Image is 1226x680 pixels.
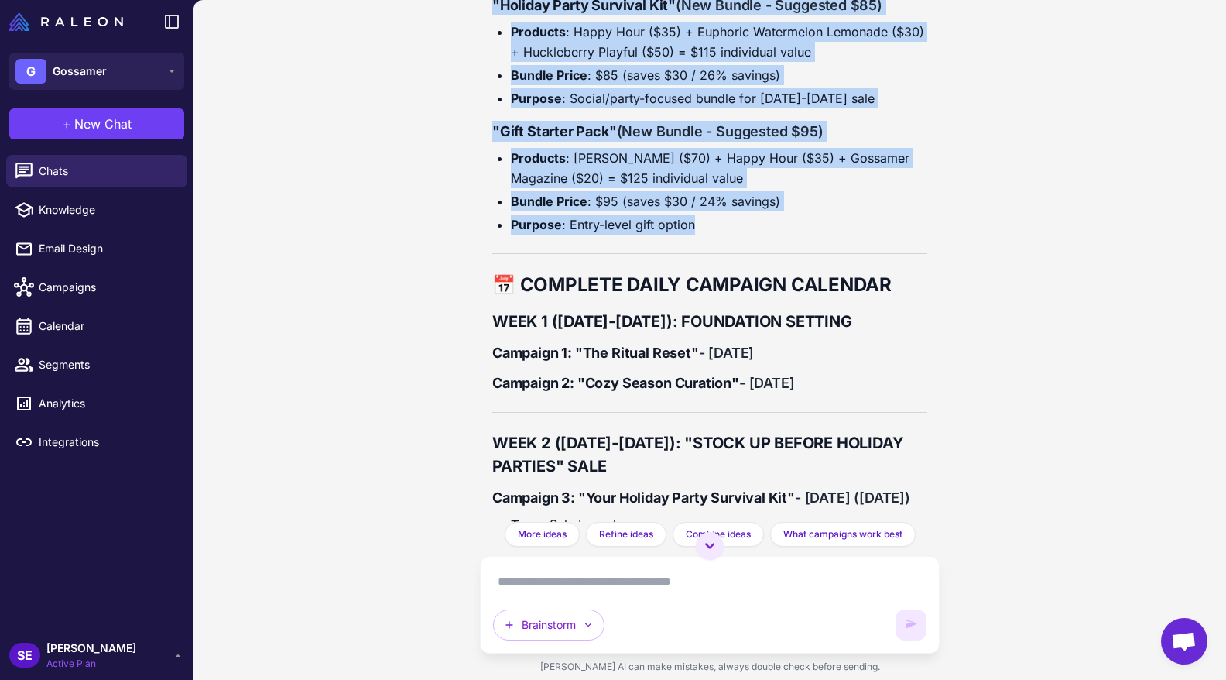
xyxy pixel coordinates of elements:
[511,215,927,235] li: : Entry-level gift option
[39,201,175,218] span: Knowledge
[46,657,136,671] span: Active Plan
[511,88,927,108] li: : Social/party-focused bundle for [DATE]-[DATE] sale
[511,24,566,39] strong: Products
[6,426,187,458] a: Integrations
[492,312,852,331] strong: WEEK 1 ([DATE]-[DATE]): FOUNDATION SETTING
[505,522,580,547] button: More ideas
[686,527,751,541] span: Combine ideas
[6,349,187,381] a: Segments
[511,517,542,532] strong: Type
[492,121,927,142] h4: (New Bundle - Suggested $95)
[63,115,71,133] span: +
[39,318,175,335] span: Calendar
[511,217,562,232] strong: Purpose
[6,194,187,226] a: Knowledge
[492,489,795,506] strong: Campaign 3: "Your Holiday Party Survival Kit"
[511,91,562,106] strong: Purpose
[39,240,175,257] span: Email Design
[492,273,892,296] strong: 📅 COMPLETE DAILY CAMPAIGN CALENDAR
[39,279,175,296] span: Campaigns
[9,108,184,139] button: +New Chat
[511,514,927,534] li: : Sale Launch
[586,522,666,547] button: Refine ideas
[492,123,617,139] strong: "Gift Starter Pack"
[492,487,927,508] h4: - [DATE] ([DATE])
[492,345,699,361] strong: Campaign 1: "The Ritual Reset"
[511,22,927,62] li: : Happy Hour ($35) + Euphoric Watermelon Lemonade ($30) + Huckleberry Playful ($50) = $115 indivi...
[770,522,916,547] button: What campaigns work best
[511,194,587,209] strong: Bundle Price
[492,342,927,363] h4: - [DATE]
[1161,618,1207,665] div: Open chat
[480,654,940,680] div: [PERSON_NAME] AI can make mistakes, always double check before sending.
[6,232,187,265] a: Email Design
[9,53,184,90] button: GGossamer
[39,434,175,451] span: Integrations
[599,527,653,541] span: Refine ideas
[492,434,903,476] strong: WEEK 2 ([DATE]-[DATE]): "STOCK UP BEFORE HOLIDAY PARTIES" SALE
[15,59,46,84] div: G
[511,148,927,188] li: : [PERSON_NAME] ($70) + Happy Hour ($35) + Gossamer Magazine ($20) = $125 individual value
[511,150,566,166] strong: Products
[492,373,927,393] h4: - [DATE]
[39,356,175,373] span: Segments
[39,163,175,180] span: Chats
[493,610,604,641] button: Brainstorm
[511,65,927,85] li: : $85 (saves $30 / 26% savings)
[6,310,187,342] a: Calendar
[511,67,587,83] strong: Bundle Price
[6,271,187,304] a: Campaigns
[46,640,136,657] span: [PERSON_NAME]
[783,527,902,541] span: What campaigns work best
[6,387,187,420] a: Analytics
[511,191,927,211] li: : $95 (saves $30 / 24% savings)
[9,643,40,668] div: SE
[492,375,739,391] strong: Campaign 2: "Cozy Season Curation"
[39,395,175,412] span: Analytics
[673,522,764,547] button: Combine ideas
[6,155,187,187] a: Chats
[53,63,107,80] span: Gossamer
[74,115,132,133] span: New Chat
[518,527,567,541] span: More ideas
[9,12,123,31] img: Raleon Logo
[9,12,129,31] a: Raleon Logo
